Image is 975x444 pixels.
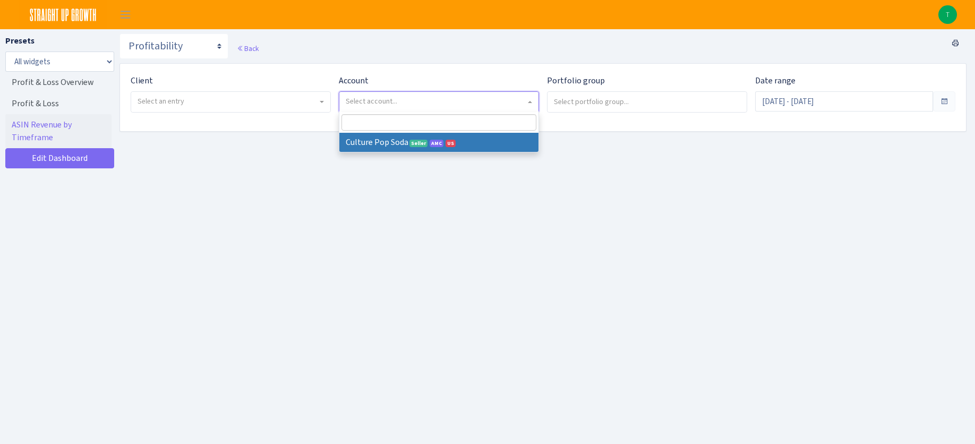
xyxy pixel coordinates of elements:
a: Edit Dashboard [5,148,114,168]
a: Profit & Loss Overview [5,72,112,93]
label: Account [339,74,369,87]
span: Amazon Marketing Cloud [430,140,443,147]
input: Select portfolio group... [548,92,747,111]
a: T [938,5,957,24]
button: Toggle navigation [112,6,139,23]
span: Select an entry [138,96,184,106]
img: Tom First [938,5,957,24]
a: Profit & Loss [5,93,112,114]
a: Back [237,44,259,53]
a: ASIN Revenue by Timeframe [5,114,112,148]
span: US [446,140,456,147]
label: Date range [755,74,796,87]
li: Culture Pop Soda [339,133,538,152]
label: Presets [5,35,35,47]
span: Select account... [346,96,397,106]
span: Seller [409,140,427,147]
label: Client [131,74,153,87]
label: Portfolio group [547,74,605,87]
